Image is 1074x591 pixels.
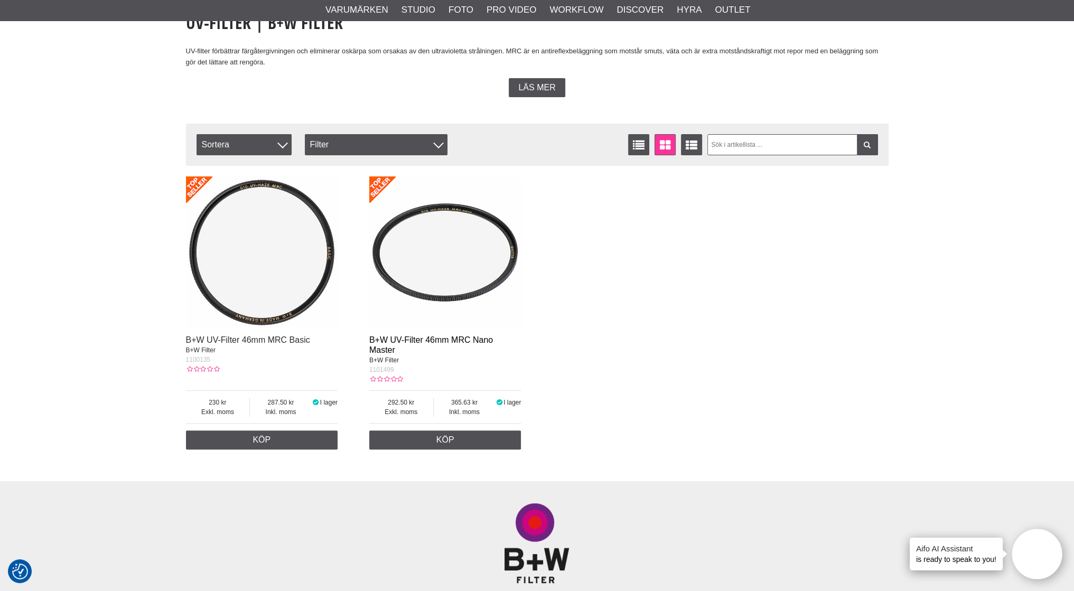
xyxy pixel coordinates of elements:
a: Köp [369,430,521,449]
a: Studio [401,3,435,17]
a: Fönstervisning [655,134,676,155]
div: Kundbetyg: 0 [186,364,220,374]
i: I lager [312,399,320,406]
span: Exkl. moms [369,407,433,417]
h4: Aifo AI Assistant [916,543,996,554]
span: Inkl. moms [434,407,496,417]
a: Discover [617,3,664,17]
img: B+W UV-Filter 46mm MRC Basic [186,176,338,329]
a: Pro Video [487,3,536,17]
span: Sortera [197,134,292,155]
a: Filtrera [857,134,878,155]
a: Varumärken [325,3,388,17]
a: Utökad listvisning [681,134,702,155]
a: Listvisning [628,134,649,155]
span: Exkl. moms [186,407,250,417]
img: B+W UV-Filter 46mm MRC Nano Master [369,176,521,329]
i: I lager [495,399,503,406]
span: Läs mer [518,83,555,92]
a: Workflow [549,3,603,17]
span: 1100135 [186,356,211,363]
input: Sök i artikellista ... [707,134,878,155]
a: B+W UV-Filter 46mm MRC Basic [186,335,310,344]
div: Kundbetyg: 0 [369,374,403,384]
span: Inkl. moms [250,407,312,417]
p: UV-filter förbättrar färgåtergivningen och eliminerar oskärpa som orsakas av den ultravioletta st... [186,46,889,68]
div: Filter [305,134,447,155]
span: 292.50 [369,398,433,407]
span: 1101499 [369,366,394,373]
span: 287.50 [250,398,312,407]
span: I lager [503,399,521,406]
span: 230 [186,398,250,407]
a: Köp [186,430,338,449]
button: Samtyckesinställningar [12,562,28,581]
span: 365.63 [434,398,496,407]
span: B+W Filter [186,346,216,354]
a: Outlet [715,3,750,17]
div: is ready to speak to you! [910,538,1003,570]
a: Hyra [677,3,702,17]
span: I lager [320,399,338,406]
span: B+W Filter [369,357,399,364]
h1: UV-Filter | B+W Filter [186,11,889,34]
a: B+W UV-Filter 46mm MRC Nano Master [369,335,493,354]
img: Revisit consent button [12,564,28,579]
img: B+W Original Filter [504,501,570,588]
a: Foto [449,3,473,17]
